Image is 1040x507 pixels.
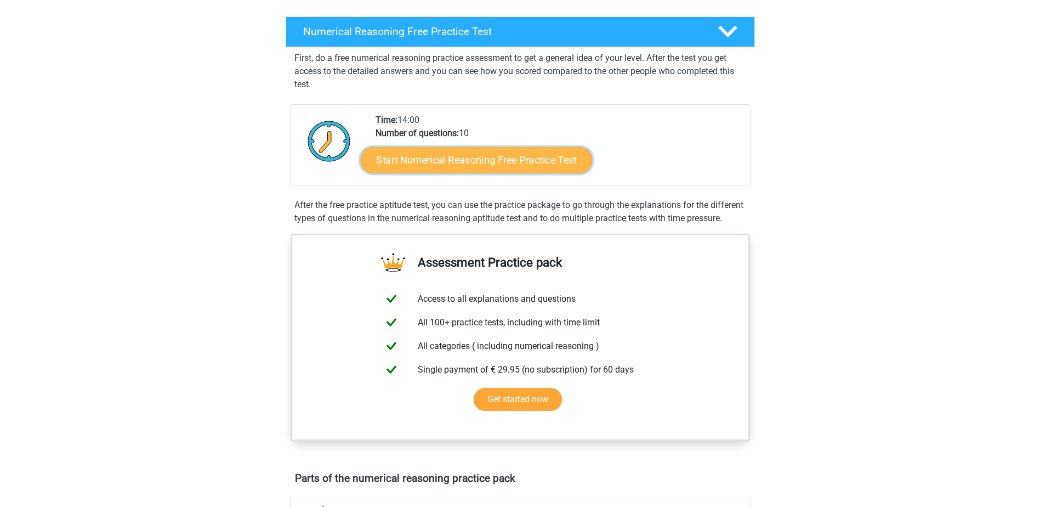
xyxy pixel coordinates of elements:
a: Start Numerical Reasoning Free Practice Test [360,147,592,173]
p: First, do a free numerical reasoning practice assessment to get a general idea of your level. Aft... [294,52,746,91]
a: Get started now [474,388,562,411]
h4: Numerical Reasoning Free Practice Test [303,25,700,38]
img: Clock [302,114,357,168]
div: 14:00 10 [367,114,749,185]
b: Number of questions: [376,128,459,138]
h4: Parts of the numerical reasoning practice pack [295,472,746,485]
div: After the free practice aptitude test, you can use the practice package to go through the explana... [290,199,751,225]
a: Numerical Reasoning Free Practice Test [281,16,759,47]
b: Time: [376,115,397,125]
